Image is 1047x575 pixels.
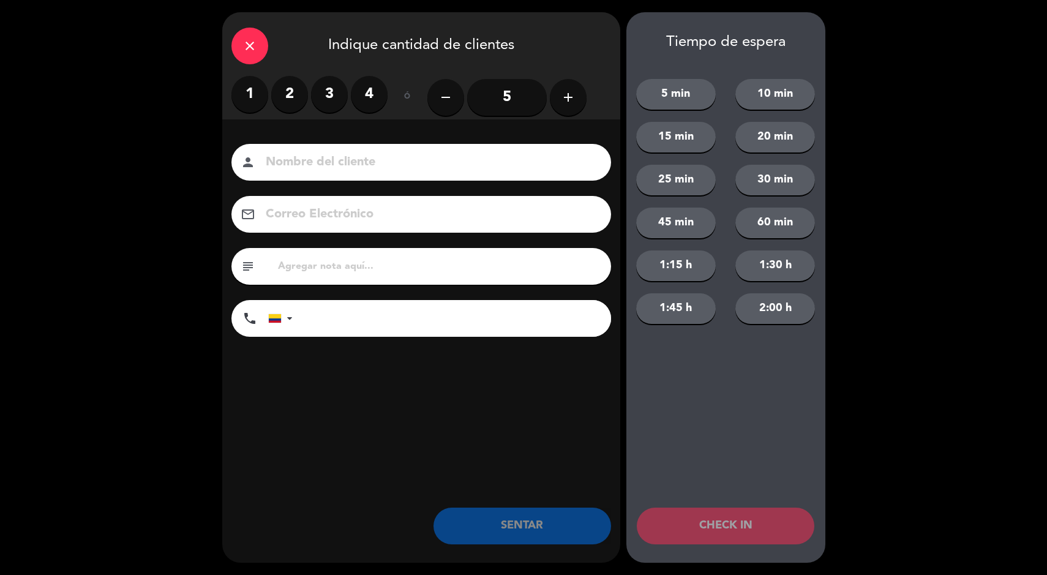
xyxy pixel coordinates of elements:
button: 5 min [636,79,716,110]
button: 20 min [735,122,815,152]
div: Colombia: +57 [269,301,297,336]
button: 30 min [735,165,815,195]
button: 1:45 h [636,293,716,324]
input: Correo Electrónico [265,204,595,225]
input: Nombre del cliente [265,152,595,173]
button: 60 min [735,208,815,238]
div: Indique cantidad de clientes [222,12,620,76]
button: 2:00 h [735,293,815,324]
i: phone [242,311,257,326]
label: 4 [351,76,388,113]
i: remove [438,90,453,105]
button: 25 min [636,165,716,195]
div: ó [388,76,427,119]
button: 15 min [636,122,716,152]
label: 3 [311,76,348,113]
i: add [561,90,576,105]
label: 2 [271,76,308,113]
i: person [241,155,255,170]
i: subject [241,259,255,274]
button: SENTAR [433,508,611,544]
button: 1:30 h [735,250,815,281]
i: close [242,39,257,53]
div: Tiempo de espera [626,34,825,51]
input: Agregar nota aquí... [277,258,602,275]
button: 45 min [636,208,716,238]
button: CHECK IN [637,508,814,544]
button: 1:15 h [636,250,716,281]
button: remove [427,79,464,116]
i: email [241,207,255,222]
button: 10 min [735,79,815,110]
label: 1 [231,76,268,113]
button: add [550,79,587,116]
